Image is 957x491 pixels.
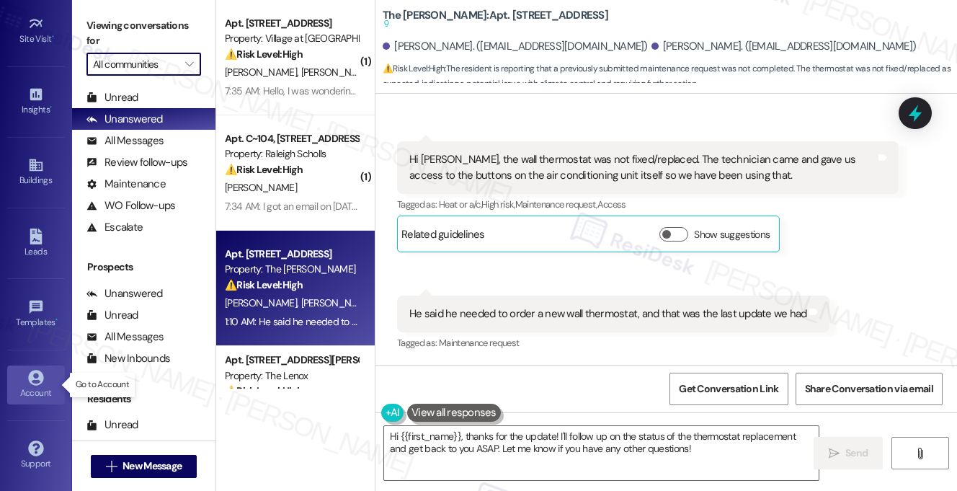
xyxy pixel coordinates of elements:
[225,146,358,162] div: Property: Raleigh Scholls
[72,260,215,275] div: Prospects
[225,48,303,61] strong: ⚠️ Risk Level: High
[814,437,883,469] button: Send
[481,198,515,211] span: High risk ,
[86,308,138,323] div: Unread
[225,247,358,262] div: Apt. [STREET_ADDRESS]
[694,227,770,242] label: Show suggestions
[86,329,164,345] div: All Messages
[7,224,65,263] a: Leads
[301,296,373,309] span: [PERSON_NAME]
[225,163,303,176] strong: ⚠️ Risk Level: High
[225,181,297,194] span: [PERSON_NAME]
[225,368,358,384] div: Property: The Lenox
[409,306,806,322] div: He said he needed to order a new wall thermostat, and that was the last update we had
[805,381,933,397] span: Share Conversation via email
[72,392,215,407] div: Residents
[914,448,925,459] i: 
[383,61,957,92] span: : The resident is reporting that a previously submitted maintenance request was not completed. Th...
[225,278,303,291] strong: ⚠️ Risk Level: High
[225,16,358,31] div: Apt. [STREET_ADDRESS]
[123,459,182,474] span: New Message
[225,353,358,368] div: Apt. [STREET_ADDRESS][PERSON_NAME]
[597,198,626,211] span: Access
[86,286,163,301] div: Unanswered
[651,39,917,54] div: [PERSON_NAME]. ([EMAIL_ADDRESS][DOMAIN_NAME])
[86,90,138,105] div: Unread
[7,82,65,121] a: Insights •
[383,39,648,54] div: [PERSON_NAME]. ([EMAIL_ADDRESS][DOMAIN_NAME])
[86,177,166,192] div: Maintenance
[52,32,54,42] span: •
[7,366,65,404] a: Account
[439,198,481,211] span: Heat or a/c ,
[225,131,358,146] div: Apt. C~104, [STREET_ADDRESS]
[86,439,163,454] div: Unanswered
[86,155,187,170] div: Review follow-ups
[7,153,65,192] a: Buildings
[397,332,829,353] div: Tagged as:
[679,381,778,397] span: Get Conversation Link
[7,295,65,334] a: Templates •
[439,337,520,349] span: Maintenance request
[86,220,143,235] div: Escalate
[669,373,788,405] button: Get Conversation Link
[86,198,175,213] div: WO Follow-ups
[86,112,163,127] div: Unanswered
[383,63,445,74] strong: ⚠️ Risk Level: High
[86,14,201,53] label: Viewing conversations for
[86,133,164,149] div: All Messages
[106,461,117,472] i: 
[7,436,65,475] a: Support
[86,351,170,366] div: New Inbounds
[397,194,899,215] div: Tagged as:
[225,66,301,79] span: [PERSON_NAME]
[845,446,868,461] span: Send
[185,58,193,70] i: 
[401,227,485,248] div: Related guidelines
[50,102,52,112] span: •
[225,31,358,46] div: Property: Village at [GEOGRAPHIC_DATA] I
[225,262,358,277] div: Property: The [PERSON_NAME]
[796,373,943,405] button: Share Conversation via email
[91,455,197,478] button: New Message
[7,12,65,50] a: Site Visit •
[829,448,840,459] i: 
[55,315,58,325] span: •
[409,152,876,183] div: Hi [PERSON_NAME], the wall thermostat was not fixed/replaced. The technician came and gave us acc...
[76,379,129,391] p: Go to Account
[93,53,178,76] input: All communities
[515,198,597,211] span: Maintenance request ,
[225,315,629,328] div: 1:10 AM: He said he needed to order a new wall thermostat, and that was the last update we had
[383,8,608,32] b: The [PERSON_NAME]: Apt. [STREET_ADDRESS]
[301,66,373,79] span: [PERSON_NAME]
[225,384,303,397] strong: ⚠️ Risk Level: High
[225,296,301,309] span: [PERSON_NAME]
[384,426,819,480] textarea: Hi {{first_name}}, thanks for the update! I'll follow up on the status of the thermostat replacem...
[86,417,138,433] div: Unread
